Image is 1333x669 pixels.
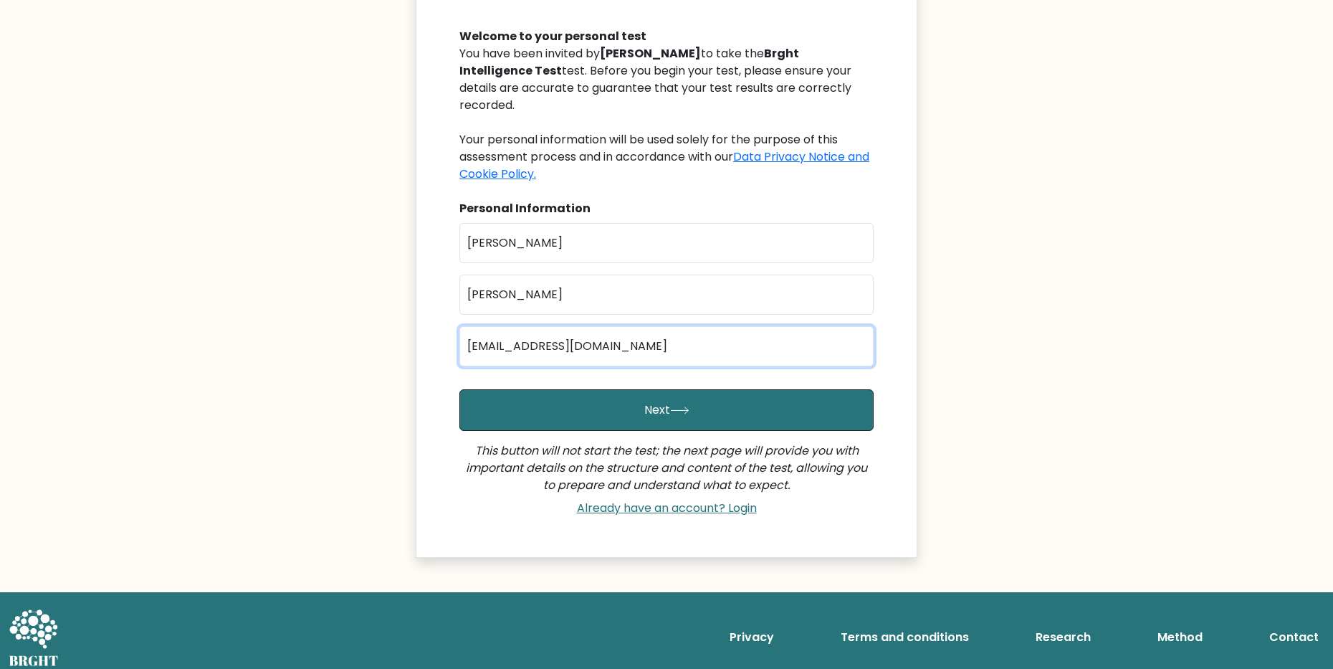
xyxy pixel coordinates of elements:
a: Privacy [724,623,780,652]
i: This button will not start the test; the next page will provide you with important details on the... [466,442,867,493]
div: Welcome to your personal test [459,28,874,45]
button: Next [459,389,874,431]
a: Method [1152,623,1208,652]
a: Data Privacy Notice and Cookie Policy. [459,148,869,182]
a: Terms and conditions [835,623,975,652]
input: Email [459,326,874,366]
a: Already have an account? Login [571,500,763,516]
input: Last name [459,275,874,315]
input: First name [459,223,874,263]
b: [PERSON_NAME] [600,45,701,62]
div: Personal Information [459,200,874,217]
a: Contact [1263,623,1324,652]
a: Research [1030,623,1096,652]
div: You have been invited by to take the test. Before you begin your test, please ensure your details... [459,45,874,183]
b: Brght Intelligence Test [459,45,799,79]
